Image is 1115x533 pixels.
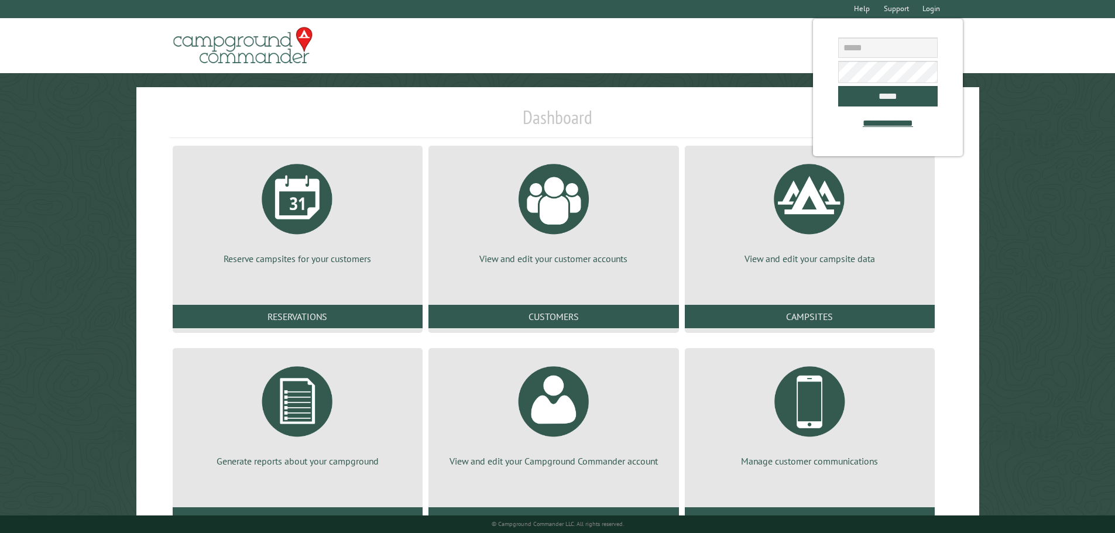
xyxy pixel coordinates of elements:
[442,252,664,265] p: View and edit your customer accounts
[685,507,935,531] a: Communications
[187,455,409,467] p: Generate reports about your campground
[187,252,409,265] p: Reserve campsites for your customers
[685,305,935,328] a: Campsites
[187,155,409,265] a: Reserve campsites for your customers
[170,106,946,138] h1: Dashboard
[699,455,921,467] p: Manage customer communications
[442,155,664,265] a: View and edit your customer accounts
[173,305,423,328] a: Reservations
[428,305,678,328] a: Customers
[699,155,921,265] a: View and edit your campsite data
[699,357,921,467] a: Manage customer communications
[699,252,921,265] p: View and edit your campsite data
[442,357,664,467] a: View and edit your Campground Commander account
[187,357,409,467] a: Generate reports about your campground
[492,520,624,528] small: © Campground Commander LLC. All rights reserved.
[442,455,664,467] p: View and edit your Campground Commander account
[173,507,423,531] a: Reports
[170,23,316,68] img: Campground Commander
[428,507,678,531] a: Account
